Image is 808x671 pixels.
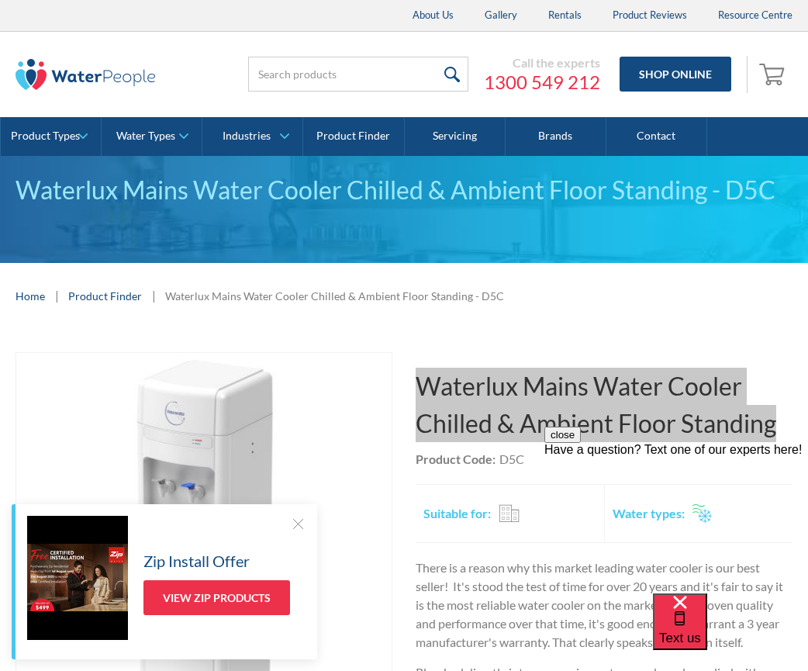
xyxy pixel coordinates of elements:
strong: Product Code: [416,451,496,466]
a: Brands [506,117,606,156]
div: Waterlux Mains Water Cooler Chilled & Ambient Floor Standing - D5C [16,171,792,209]
p: There is a reason why this market leading water cooler is our best seller! It's stood the test of... [416,559,792,652]
div: Waterlux Mains Water Cooler Chilled & Ambient Floor Standing - D5C [165,288,504,304]
h2: Suitable for: [423,504,491,523]
a: Product Finder [68,288,142,304]
h1: Waterlux Mains Water Cooler Chilled & Ambient Floor Standing [416,368,792,442]
a: Contact [606,117,707,156]
img: The Water People [16,59,155,90]
a: 1300 549 212 [484,71,600,94]
a: Industries [202,117,302,156]
a: Product Types [1,117,101,156]
a: Water Types [102,117,202,156]
div: Water Types [116,130,175,143]
a: Shop Online [620,57,731,92]
a: View Zip Products [143,580,290,615]
img: shopping cart [759,61,789,86]
div: Product Types [11,130,80,143]
h5: Zip Install Offer [143,549,250,572]
div: Call the experts [484,55,600,71]
div: | [53,286,60,305]
img: Zip Install Offer [27,516,128,640]
a: Servicing [405,117,506,156]
div: | [150,286,157,305]
div: D5C [499,450,524,469]
iframe: podium webchat widget bubble [653,593,808,671]
input: Search products [248,57,468,92]
a: Product Finder [303,117,404,156]
div: Industries [223,130,271,143]
a: Open empty cart [755,56,792,93]
iframe: podium webchat widget prompt [544,427,808,613]
a: Home [16,288,45,304]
